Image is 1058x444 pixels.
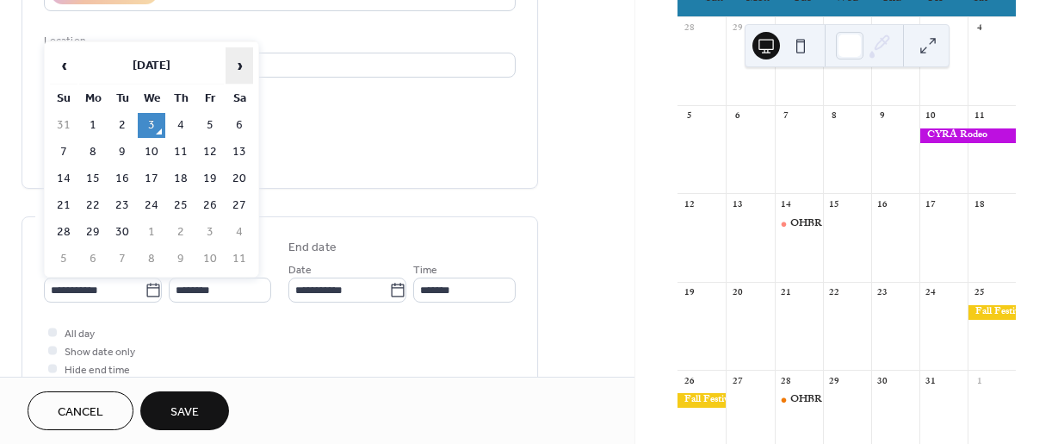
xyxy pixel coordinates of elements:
span: All day [65,325,95,343]
td: 23 [108,193,136,218]
button: Cancel [28,391,133,430]
td: 9 [167,247,195,272]
div: 1 [973,375,986,388]
td: 3 [138,113,165,138]
td: 11 [167,140,195,165]
td: 21 [50,193,77,218]
span: Time [413,261,437,279]
div: 5 [683,110,696,123]
div: 30 [780,22,793,35]
th: Sa [226,86,253,111]
div: OHBR Barrel Race [790,393,873,408]
span: Save [170,403,199,422]
td: 25 [167,193,195,218]
div: 31 [925,375,937,388]
div: 7 [780,110,793,123]
div: 15 [828,198,841,211]
td: 10 [196,247,224,272]
td: 8 [79,140,107,165]
th: [DATE] [79,47,224,84]
td: 4 [226,220,253,245]
div: OHBR Barrel Race [775,217,823,232]
div: 28 [780,375,793,388]
td: 22 [79,193,107,218]
td: 11 [226,247,253,272]
div: 25 [973,287,986,300]
div: End date [288,239,337,257]
div: 8 [828,110,841,123]
div: Location [44,32,512,50]
td: 15 [79,166,107,191]
td: 8 [138,247,165,272]
td: 29 [79,220,107,245]
td: 12 [196,140,224,165]
td: 6 [79,247,107,272]
div: 27 [731,375,744,388]
span: › [226,48,252,83]
div: 30 [876,375,889,388]
div: 21 [780,287,793,300]
div: CYRA Rodeo [919,128,1016,143]
td: 7 [108,247,136,272]
td: 3 [196,220,224,245]
div: 12 [683,198,696,211]
td: 10 [138,140,165,165]
div: 22 [828,287,841,300]
button: Save [140,391,229,430]
td: 1 [79,113,107,138]
span: Hide end time [65,361,130,379]
th: Tu [108,86,136,111]
div: 19 [683,287,696,300]
div: 10 [925,110,937,123]
div: 14 [780,198,793,211]
th: Fr [196,86,224,111]
div: 29 [731,22,744,35]
div: 4 [973,22,986,35]
td: 6 [226,113,253,138]
td: 14 [50,166,77,191]
span: Show date only [65,343,135,361]
td: 2 [108,113,136,138]
div: Fall Festival [677,393,726,408]
td: 30 [108,220,136,245]
td: 26 [196,193,224,218]
td: 28 [50,220,77,245]
div: 29 [828,375,841,388]
td: 31 [50,113,77,138]
td: 16 [108,166,136,191]
span: Cancel [58,403,103,422]
td: 18 [167,166,195,191]
td: 13 [226,140,253,165]
div: OHBR Barrel Race [775,393,823,408]
div: 6 [731,110,744,123]
th: Su [50,86,77,111]
td: 19 [196,166,224,191]
div: Fall Festival [968,305,1016,320]
div: 9 [876,110,889,123]
td: 4 [167,113,195,138]
th: Mo [79,86,107,111]
div: OHBR Barrel Race [790,217,873,232]
div: 17 [925,198,937,211]
td: 7 [50,140,77,165]
div: 13 [731,198,744,211]
th: We [138,86,165,111]
div: 20 [731,287,744,300]
td: 17 [138,166,165,191]
div: 26 [683,375,696,388]
div: 18 [973,198,986,211]
td: 2 [167,220,195,245]
div: 28 [683,22,696,35]
div: 11 [973,110,986,123]
div: 16 [876,198,889,211]
td: 27 [226,193,253,218]
td: 5 [50,247,77,272]
div: 24 [925,287,937,300]
td: 9 [108,140,136,165]
div: 2 [876,22,889,35]
td: 1 [138,220,165,245]
td: 24 [138,193,165,218]
div: 3 [925,22,937,35]
span: ‹ [51,48,77,83]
